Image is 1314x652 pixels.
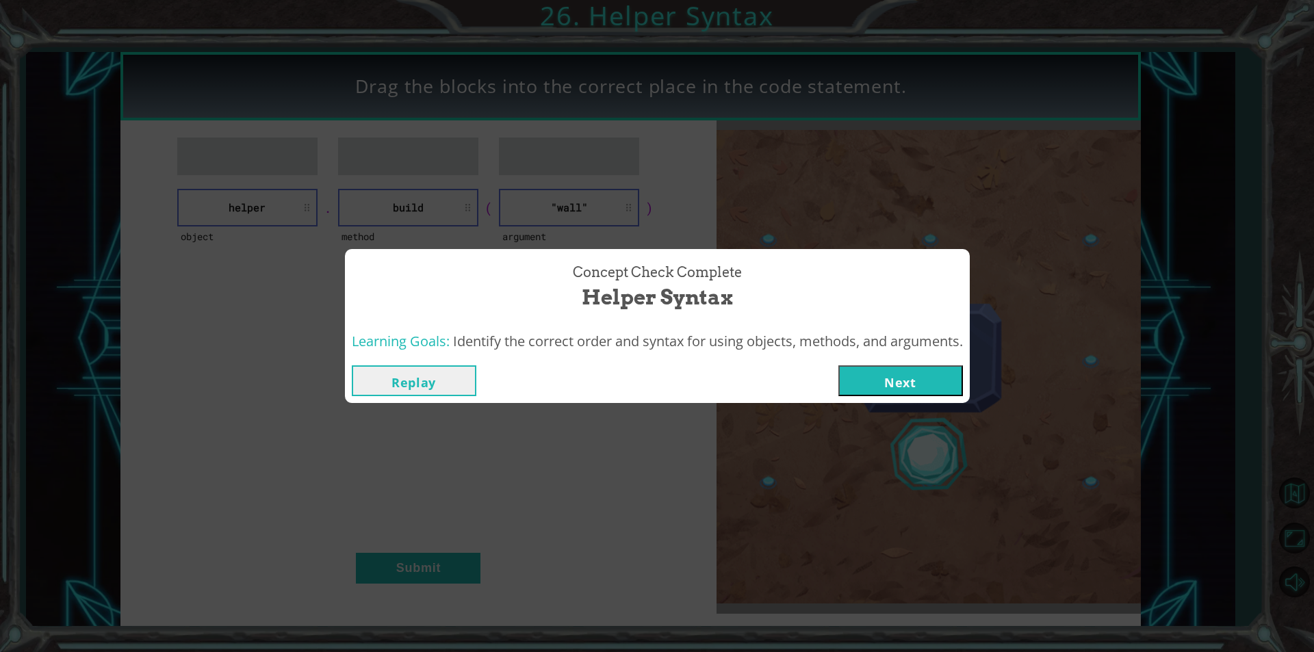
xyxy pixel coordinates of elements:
[838,365,963,396] button: Next
[582,283,733,312] span: Helper Syntax
[352,332,450,350] span: Learning Goals:
[453,332,963,350] span: Identify the correct order and syntax for using objects, methods, and arguments.
[352,365,476,396] button: Replay
[573,263,742,283] span: Concept Check Complete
